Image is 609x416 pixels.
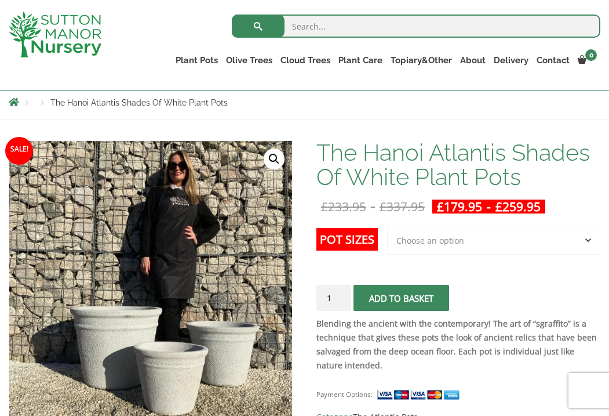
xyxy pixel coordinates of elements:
span: 0 [585,49,597,61]
a: Delivery [490,52,533,68]
ins: - [432,200,545,214]
bdi: 337.95 [380,198,425,215]
span: £ [321,198,328,215]
bdi: 233.95 [321,198,366,215]
span: The Hanoi Atlantis Shades Of White Plant Pots [50,98,228,107]
label: Pot Sizes [316,228,378,251]
strong: Blending the ancient with the contemporary! The art of “sgraffito” is a technique that gives thes... [316,318,597,371]
a: Topiary&Other [386,52,456,68]
bdi: 179.95 [437,198,482,215]
small: Payment Options: [316,390,373,399]
span: Sale! [5,137,33,165]
span: £ [495,198,502,215]
a: 0 [574,52,600,68]
bdi: 259.95 [495,198,541,215]
nav: Breadcrumbs [9,97,600,107]
a: About [456,52,490,68]
img: logo [9,12,101,57]
a: Olive Trees [222,52,276,68]
a: Plant Pots [172,52,222,68]
del: - [316,200,429,214]
input: Product quantity [316,285,351,311]
a: Plant Care [334,52,386,68]
img: payment supported [377,389,464,401]
a: View full-screen image gallery [264,149,285,169]
h1: The Hanoi Atlantis Shades Of White Plant Pots [316,140,600,189]
button: Add to basket [353,285,449,311]
a: Cloud Trees [276,52,334,68]
a: Contact [533,52,574,68]
span: £ [380,198,386,215]
span: £ [437,198,444,215]
input: Search... [232,15,600,38]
